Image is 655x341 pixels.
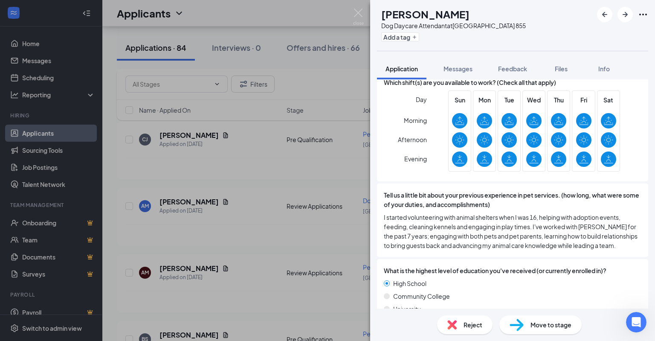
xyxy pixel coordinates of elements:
span: I started volunteering with animal shelters when I was 16, helping with adoption events, feeding,... [384,213,641,250]
svg: ArrowLeftNew [600,9,610,20]
button: ArrowLeftNew [597,7,612,22]
span: Tell us a little bit about your previous experience in pet services. (how long, what were some of... [384,190,641,209]
span: What is the highest level of education you've received (or currently enrolled in)? [384,266,606,275]
span: Messages [443,65,472,73]
span: Morning [404,113,427,128]
span: High School [393,279,426,288]
span: Move to stage [530,320,571,329]
iframe: Intercom live chat [626,312,646,332]
span: Reject [464,320,482,329]
span: Wed [526,95,542,105]
h1: [PERSON_NAME] [381,7,470,21]
span: Evening [404,151,427,166]
span: Feedback [498,65,527,73]
span: Info [598,65,610,73]
span: University [393,304,421,314]
button: ArrowRight [617,7,633,22]
span: Community College [393,291,450,301]
span: Tue [501,95,517,105]
span: Thu [551,95,566,105]
span: Which shift(s) are you available to work? (Check all that apply) [384,78,556,87]
button: PlusAdd a tag [381,32,419,41]
svg: Plus [412,35,417,40]
span: Files [555,65,568,73]
span: Afternoon [398,132,427,147]
span: Application [385,65,418,73]
svg: ArrowRight [620,9,630,20]
div: Dog Daycare Attendant at [GEOGRAPHIC_DATA] 855 [381,21,526,30]
span: Mon [477,95,492,105]
span: Sat [601,95,616,105]
span: Fri [576,95,591,105]
span: Sun [452,95,467,105]
span: Day [416,95,427,104]
svg: Ellipses [638,9,648,20]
